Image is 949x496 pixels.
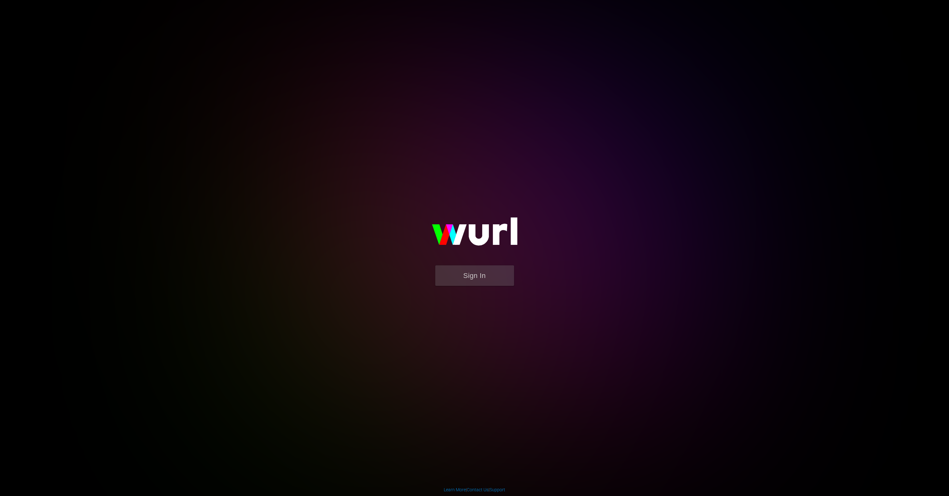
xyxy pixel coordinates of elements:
div: | | [444,487,505,493]
a: Support [489,487,505,492]
button: Sign In [435,265,514,286]
a: Learn More [444,487,466,492]
a: Contact Us [467,487,489,492]
img: wurl-logo-on-black-223613ac3d8ba8fe6dc639794a292ebdb59501304c7dfd60c99c58986ef67473.svg [412,204,538,265]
